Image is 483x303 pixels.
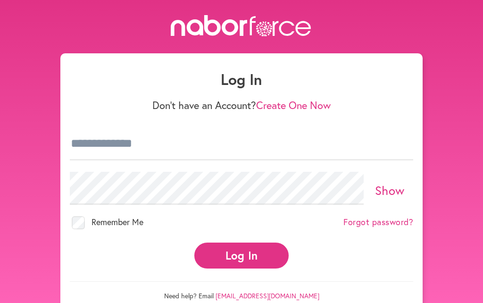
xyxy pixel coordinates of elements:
span: Remember Me [92,216,143,227]
p: Need help? Email [70,281,413,300]
a: Show [375,182,405,198]
a: Forgot password? [343,217,413,227]
h1: Log In [70,70,413,88]
button: Log In [194,243,289,269]
a: Create One Now [256,98,331,112]
a: [EMAIL_ADDRESS][DOMAIN_NAME] [216,291,319,300]
p: Don't have an Account? [70,99,413,111]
